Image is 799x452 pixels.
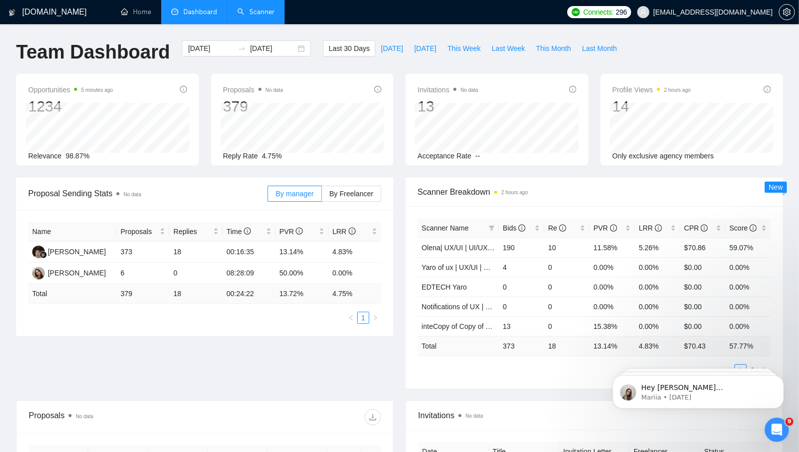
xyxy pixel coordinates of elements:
span: filter [489,225,495,231]
td: 0 [499,297,544,316]
span: No data [123,192,141,197]
a: homeHome [121,8,151,16]
td: 4 [499,257,544,277]
input: Start date [188,43,234,54]
span: 4.75% [262,152,282,160]
span: Only exclusive agency members [613,152,714,160]
span: info-circle [610,224,617,232]
span: info-circle [518,224,525,232]
td: $0.00 [680,257,725,277]
span: Last Month [582,43,617,54]
h1: Team Dashboard [16,40,170,64]
button: Last Week [486,40,530,56]
td: 373 [116,242,169,263]
span: info-circle [180,86,187,93]
td: 0 [544,277,589,297]
div: [PERSON_NAME] [48,267,106,278]
span: No data [465,413,483,419]
td: 373 [499,336,544,356]
span: By manager [276,190,313,198]
span: Opportunities [28,84,113,96]
td: 4.83 % [635,336,680,356]
td: $0.00 [680,297,725,316]
span: No data [265,87,283,93]
td: 0 [544,297,589,316]
span: 98.87% [65,152,89,160]
img: gigradar-bm.png [40,251,47,258]
button: [DATE] [409,40,442,56]
td: 0.00% [635,316,680,336]
span: right [372,315,378,321]
a: Yaro of ux | UX/UI | UI/UX | Intermediate [422,263,548,271]
time: 2 hours ago [501,190,528,195]
span: info-circle [750,224,757,232]
button: Last 30 Days [323,40,375,56]
span: Re [548,224,566,232]
button: This Week [442,40,486,56]
span: Connects: [583,7,614,18]
td: 0.00% [635,297,680,316]
td: 4.83% [328,242,381,263]
div: 379 [223,97,283,116]
span: Proposals [223,84,283,96]
span: Scanner Breakdown [418,186,771,198]
span: left [348,315,354,321]
button: download [365,409,381,425]
td: 08:28:09 [223,263,276,284]
img: NK [32,246,45,258]
td: Total [418,336,499,356]
span: info-circle [244,228,251,235]
td: 50.00% [276,263,328,284]
button: right [369,312,381,324]
time: 5 minutes ago [81,87,113,93]
td: 4.75 % [328,284,381,304]
img: YS [32,267,45,279]
span: This Month [536,43,571,54]
span: LRR [639,224,662,232]
iframe: Intercom notifications message [597,354,799,425]
button: [DATE] [375,40,409,56]
a: NK[PERSON_NAME] [32,247,106,255]
div: Proposals [29,409,205,425]
span: New [769,183,783,191]
td: 190 [499,238,544,257]
span: Reply Rate [223,152,258,160]
td: 18 [169,284,222,304]
div: 14 [613,97,691,116]
td: 0 [544,257,589,277]
td: 0.00% [725,257,771,277]
span: to [238,44,246,52]
iframe: Intercom live chat [765,418,789,442]
span: info-circle [569,86,576,93]
a: Olena| UX/UI | UI/UX | AB | main template [422,244,553,252]
span: user [640,9,647,16]
li: 1 [357,312,369,324]
span: PVR [280,228,303,236]
td: 0.00% [635,277,680,297]
span: setting [779,8,794,16]
td: 0 [499,277,544,297]
span: Invitations [418,84,478,96]
a: 1 [358,312,369,323]
div: 1234 [28,97,113,116]
span: Scanner Name [422,224,469,232]
span: -- [476,152,480,160]
div: 13 [418,97,478,116]
span: filter [487,220,497,236]
td: 57.77 % [725,336,771,356]
span: Proposal Sending Stats [28,187,268,200]
span: No data [76,414,93,419]
td: 13.14 % [589,336,635,356]
td: 00:16:35 [223,242,276,263]
td: $ 70.43 [680,336,725,356]
td: 0.00% [589,277,635,297]
td: 18 [544,336,589,356]
td: 5.26% [635,238,680,257]
a: setting [779,8,795,16]
td: 0.00% [635,257,680,277]
a: searchScanner [237,8,275,16]
span: info-circle [559,224,566,232]
span: download [365,413,380,421]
